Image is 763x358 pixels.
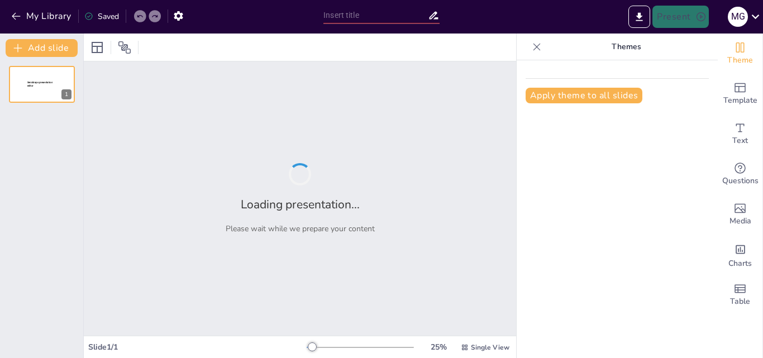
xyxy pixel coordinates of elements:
span: Theme [727,54,753,66]
div: 25 % [425,342,452,352]
div: Get real-time input from your audience [718,154,762,194]
span: Position [118,41,131,54]
button: Present [652,6,708,28]
div: Layout [88,39,106,56]
span: Text [732,135,748,147]
span: Questions [722,175,759,187]
p: Please wait while we prepare your content [226,223,375,234]
button: Add slide [6,39,78,57]
span: Charts [728,257,752,270]
span: Single View [471,343,509,352]
div: Add a table [718,275,762,315]
div: m g [728,7,748,27]
span: Sendsteps presentation editor [27,81,53,87]
button: m g [728,6,748,28]
button: Export to PowerPoint [628,6,650,28]
span: Table [730,295,750,308]
div: Change the overall theme [718,34,762,74]
p: Themes [546,34,707,60]
span: Media [729,215,751,227]
div: 1 [61,89,71,99]
h2: Loading presentation... [241,197,360,212]
input: Insert title [323,7,428,23]
button: Apply theme to all slides [526,88,642,103]
div: Add charts and graphs [718,235,762,275]
div: 1 [9,66,75,103]
div: Slide 1 / 1 [88,342,307,352]
div: Saved [84,11,119,22]
div: Add ready made slides [718,74,762,114]
div: Add text boxes [718,114,762,154]
div: Add images, graphics, shapes or video [718,194,762,235]
button: My Library [8,7,76,25]
span: Template [723,94,757,107]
